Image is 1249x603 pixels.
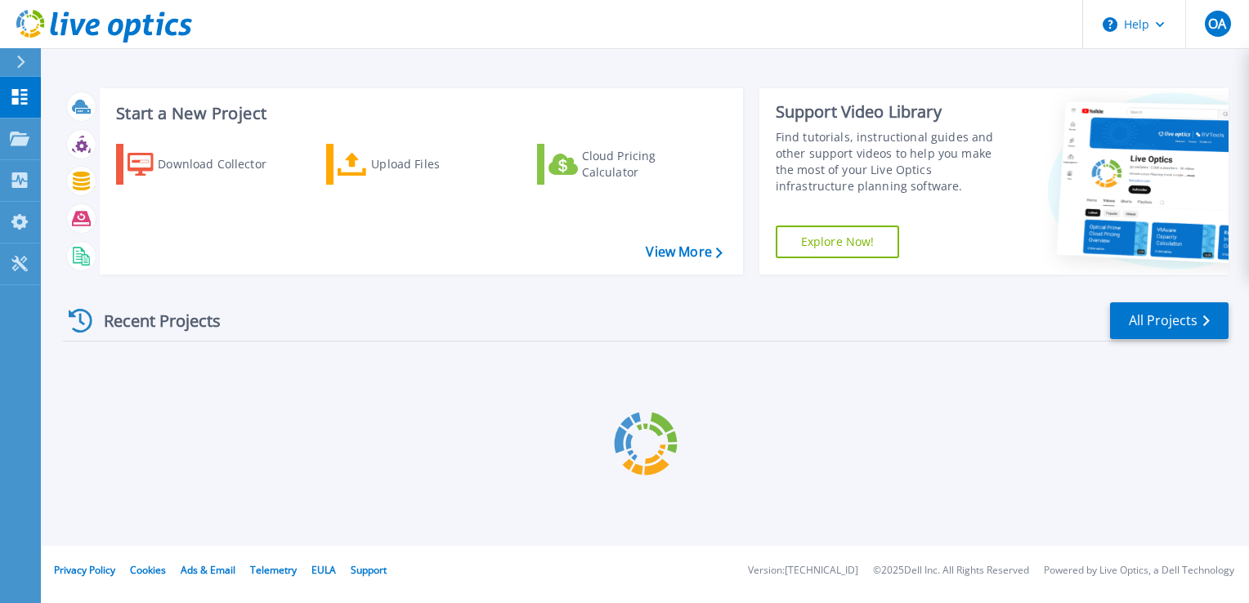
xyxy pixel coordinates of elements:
[873,565,1029,576] li: © 2025 Dell Inc. All Rights Reserved
[311,563,336,577] a: EULA
[748,565,858,576] li: Version: [TECHNICAL_ID]
[181,563,235,577] a: Ads & Email
[116,144,298,185] a: Download Collector
[250,563,297,577] a: Telemetry
[776,226,900,258] a: Explore Now!
[351,563,387,577] a: Support
[371,148,502,181] div: Upload Files
[158,148,289,181] div: Download Collector
[326,144,508,185] a: Upload Files
[1110,302,1229,339] a: All Projects
[646,244,722,260] a: View More
[582,148,713,181] div: Cloud Pricing Calculator
[776,129,1011,194] div: Find tutorials, instructional guides and other support videos to help you make the most of your L...
[116,105,722,123] h3: Start a New Project
[63,301,243,341] div: Recent Projects
[776,101,1011,123] div: Support Video Library
[1044,565,1234,576] li: Powered by Live Optics, a Dell Technology
[54,563,115,577] a: Privacy Policy
[537,144,719,185] a: Cloud Pricing Calculator
[130,563,166,577] a: Cookies
[1208,17,1226,30] span: OA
